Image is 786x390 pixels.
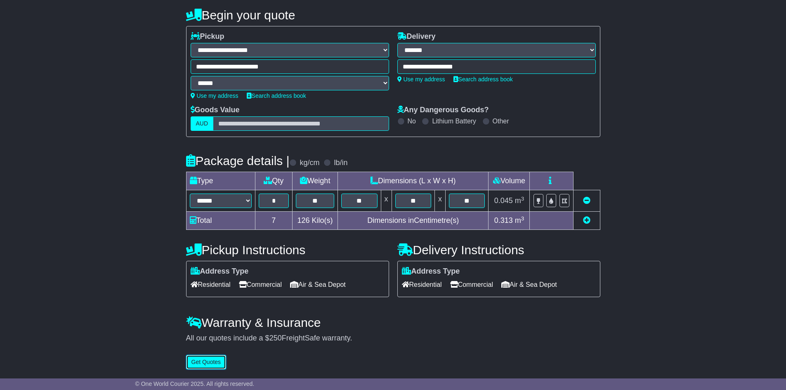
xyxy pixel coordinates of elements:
[255,172,293,190] td: Qty
[434,190,445,212] td: x
[397,76,445,83] a: Use my address
[334,158,347,168] label: lb/in
[515,216,524,225] span: m
[247,92,306,99] a: Search address book
[397,243,600,257] h4: Delivery Instructions
[186,316,600,329] h4: Warranty & Insurance
[186,8,600,22] h4: Begin your quote
[494,196,513,205] span: 0.045
[583,196,590,205] a: Remove this item
[402,267,460,276] label: Address Type
[453,76,513,83] a: Search address book
[186,172,255,190] td: Type
[269,334,282,342] span: 250
[300,158,319,168] label: kg/cm
[191,267,249,276] label: Address Type
[489,172,530,190] td: Volume
[255,212,293,230] td: 7
[191,106,240,115] label: Goods Value
[583,216,590,225] a: Add new item
[186,243,389,257] h4: Pickup Instructions
[293,212,338,230] td: Kilo(s)
[381,190,392,212] td: x
[402,278,442,291] span: Residential
[521,215,524,222] sup: 3
[297,216,310,225] span: 126
[432,117,476,125] label: Lithium Battery
[191,116,214,131] label: AUD
[338,172,489,190] td: Dimensions (L x W x H)
[515,196,524,205] span: m
[191,92,238,99] a: Use my address
[338,212,489,230] td: Dimensions in Centimetre(s)
[493,117,509,125] label: Other
[290,278,346,291] span: Air & Sea Depot
[397,106,489,115] label: Any Dangerous Goods?
[186,334,600,343] div: All our quotes include a $ FreightSafe warranty.
[397,32,436,41] label: Delivery
[521,196,524,202] sup: 3
[293,172,338,190] td: Weight
[450,278,493,291] span: Commercial
[494,216,513,225] span: 0.313
[191,278,231,291] span: Residential
[501,278,557,291] span: Air & Sea Depot
[186,355,227,369] button: Get Quotes
[239,278,282,291] span: Commercial
[186,212,255,230] td: Total
[135,381,255,387] span: © One World Courier 2025. All rights reserved.
[186,154,290,168] h4: Package details |
[191,32,224,41] label: Pickup
[408,117,416,125] label: No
